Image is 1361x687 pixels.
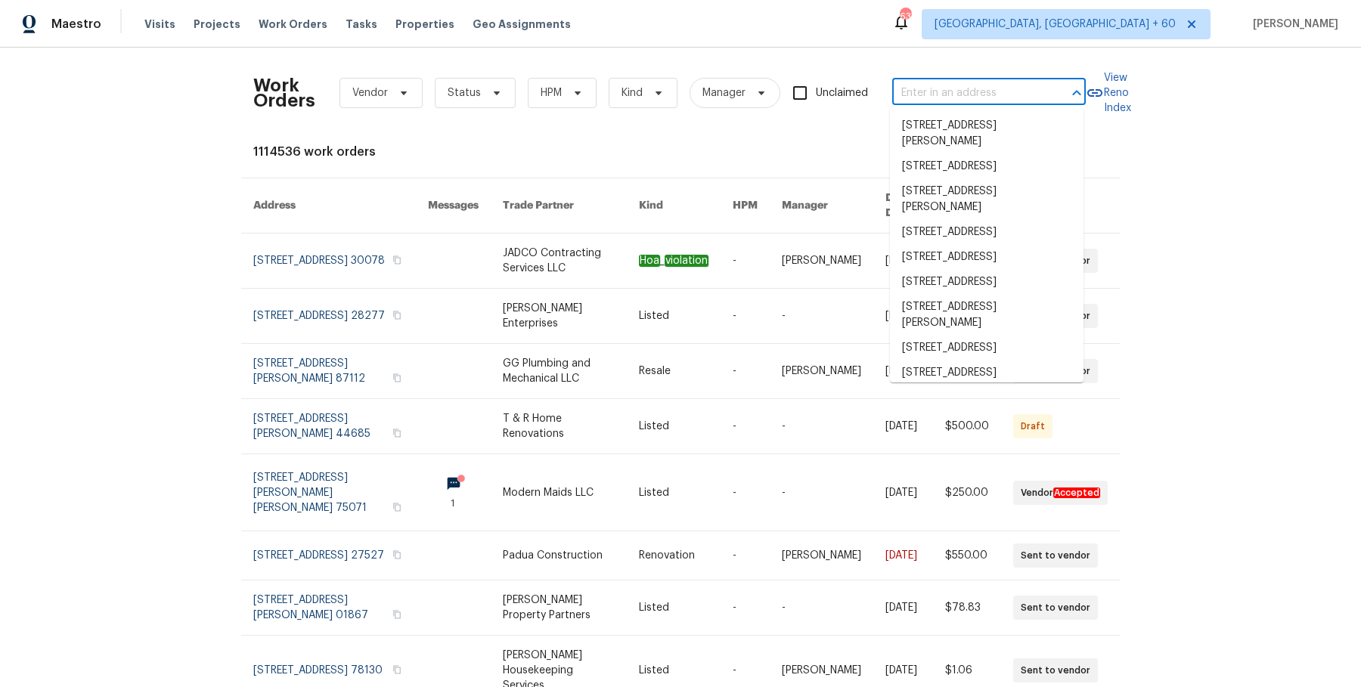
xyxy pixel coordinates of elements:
[890,113,1084,154] li: [STREET_ADDRESS][PERSON_NAME]
[194,17,240,32] span: Projects
[770,178,873,234] th: Manager
[253,78,315,108] h2: Work Orders
[259,17,327,32] span: Work Orders
[721,531,770,580] td: -
[721,399,770,454] td: -
[627,234,721,289] td: _
[770,344,873,399] td: [PERSON_NAME]
[241,178,416,234] th: Address
[721,454,770,531] td: -
[890,154,1084,179] li: [STREET_ADDRESS]
[491,344,626,399] td: GG Plumbing and Mechanical LLC
[622,85,643,101] span: Kind
[627,399,721,454] td: Listed
[491,289,626,344] td: [PERSON_NAME] Enterprises
[1066,82,1087,104] button: Close
[900,9,910,24] div: 637
[890,295,1084,336] li: [STREET_ADDRESS][PERSON_NAME]
[352,85,388,101] span: Vendor
[473,17,571,32] span: Geo Assignments
[253,144,1108,159] div: 1114536 work orders
[721,289,770,344] td: -
[770,234,873,289] td: [PERSON_NAME]
[51,17,101,32] span: Maestro
[1086,70,1131,116] a: View Reno Index
[890,245,1084,270] li: [STREET_ADDRESS]
[935,17,1176,32] span: [GEOGRAPHIC_DATA], [GEOGRAPHIC_DATA] + 60
[890,336,1084,361] li: [STREET_ADDRESS]
[395,17,454,32] span: Properties
[890,220,1084,245] li: [STREET_ADDRESS]
[627,454,721,531] td: Listed
[390,500,404,514] button: Copy Address
[390,426,404,440] button: Copy Address
[627,344,721,399] td: Resale
[416,178,491,234] th: Messages
[390,371,404,385] button: Copy Address
[627,531,721,580] td: Renovation
[873,178,933,234] th: Due Date
[390,608,404,621] button: Copy Address
[721,178,770,234] th: HPM
[390,548,404,562] button: Copy Address
[702,85,746,101] span: Manager
[892,82,1043,105] input: Enter in an address
[390,308,404,322] button: Copy Address
[770,580,873,636] td: -
[890,361,1084,401] li: [STREET_ADDRESS][PERSON_NAME]
[491,178,626,234] th: Trade Partner
[816,85,868,101] span: Unclaimed
[770,531,873,580] td: [PERSON_NAME]
[448,85,481,101] span: Status
[890,270,1084,295] li: [STREET_ADDRESS]
[491,580,626,636] td: [PERSON_NAME] Property Partners
[627,580,721,636] td: Listed
[390,253,404,267] button: Copy Address
[770,289,873,344] td: -
[491,399,626,454] td: T & R Home Renovations
[144,17,175,32] span: Visits
[721,580,770,636] td: -
[770,399,873,454] td: -
[541,85,562,101] span: HPM
[491,454,626,531] td: Modern Maids LLC
[1247,17,1338,32] span: [PERSON_NAME]
[491,234,626,289] td: JADCO Contracting Services LLC
[721,344,770,399] td: -
[627,289,721,344] td: Listed
[491,531,626,580] td: Padua Construction
[346,19,377,29] span: Tasks
[890,179,1084,220] li: [STREET_ADDRESS][PERSON_NAME]
[627,178,721,234] th: Kind
[770,454,873,531] td: -
[390,663,404,676] button: Copy Address
[721,234,770,289] td: -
